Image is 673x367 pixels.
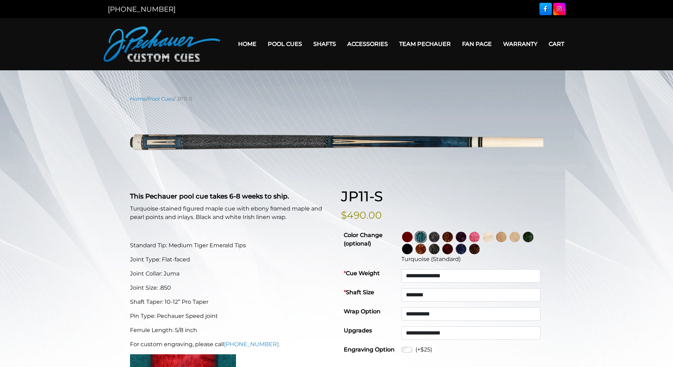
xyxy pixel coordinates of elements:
[130,192,289,200] strong: This Pechauer pool cue takes 6-8 weeks to ship.
[429,232,439,242] img: Smoke
[496,232,507,242] img: Natural
[104,26,220,62] img: Pechauer Custom Cues
[130,255,332,264] p: Joint Type: Flat-faced
[130,270,332,278] p: Joint Collar: Juma
[442,244,453,254] img: Burgundy
[130,298,332,306] p: Shaft Taper: 10-12” Pro Taper
[130,96,146,102] a: Home
[469,232,480,242] img: Pink
[402,244,413,254] img: Ebony
[342,35,394,53] a: Accessories
[402,232,413,242] img: Wine
[148,96,174,102] a: Pool Cues
[344,327,372,334] strong: Upgrades
[415,345,432,354] label: (+$25)
[394,35,456,53] a: Team Pechauer
[308,35,342,53] a: Shafts
[401,255,541,264] div: Turquoise (Standard)
[543,35,570,53] a: Cart
[108,5,176,13] a: [PHONE_NUMBER]
[429,244,439,254] img: Carbon
[232,35,262,53] a: Home
[130,241,332,250] p: Standard Tip: Medium Tiger Emerald Tips
[344,308,380,315] strong: Wrap Option
[344,270,380,277] strong: Cue Weight
[130,205,332,221] p: Turquoise-stained figured maple cue with ebony framed maple and pearl points and inlays. Black an...
[344,346,395,353] strong: Engraving Option
[130,326,332,335] p: Ferrule Length: 5/8 inch
[483,232,493,242] img: No Stain
[344,289,374,296] strong: Shaft Size
[523,232,533,242] img: Green
[262,35,308,53] a: Pool Cues
[341,209,382,221] bdi: $490.00
[469,244,480,254] img: Black Palm
[456,232,466,242] img: Purple
[415,232,426,242] img: Turquoise
[130,312,332,320] p: Pin Type: Pechauer Speed joint
[224,341,280,348] a: [PHONE_NUMBER].
[130,340,332,349] p: For custom engraving, please call
[456,35,497,53] a: Fan Page
[341,188,543,205] h1: JP11-S
[442,232,453,242] img: Rose
[509,232,520,242] img: Light Natural
[130,95,543,103] nav: Breadcrumb
[344,232,383,247] strong: Color Change (optional)
[130,284,332,292] p: Joint Size: .850
[497,35,543,53] a: Warranty
[456,244,466,254] img: Blue
[415,244,426,254] img: Chestnut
